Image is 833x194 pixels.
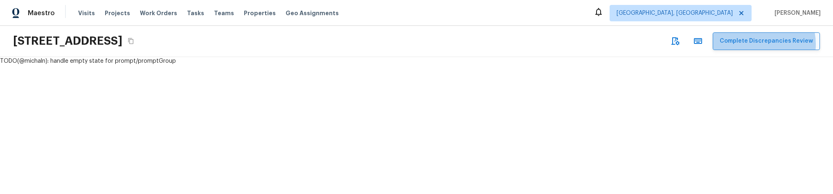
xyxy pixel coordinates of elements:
button: Copy Address [126,36,136,46]
span: [PERSON_NAME] [771,9,821,17]
span: Tasks [187,10,204,16]
span: Teams [214,9,234,17]
button: Complete Discrepancies Review [713,32,820,50]
span: Geo Assignments [286,9,339,17]
span: [GEOGRAPHIC_DATA], [GEOGRAPHIC_DATA] [617,9,733,17]
span: Visits [78,9,95,17]
span: Work Orders [140,9,177,17]
span: Properties [244,9,276,17]
h2: [STREET_ADDRESS] [13,34,122,48]
span: Maestro [28,9,55,17]
span: Projects [105,9,130,17]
